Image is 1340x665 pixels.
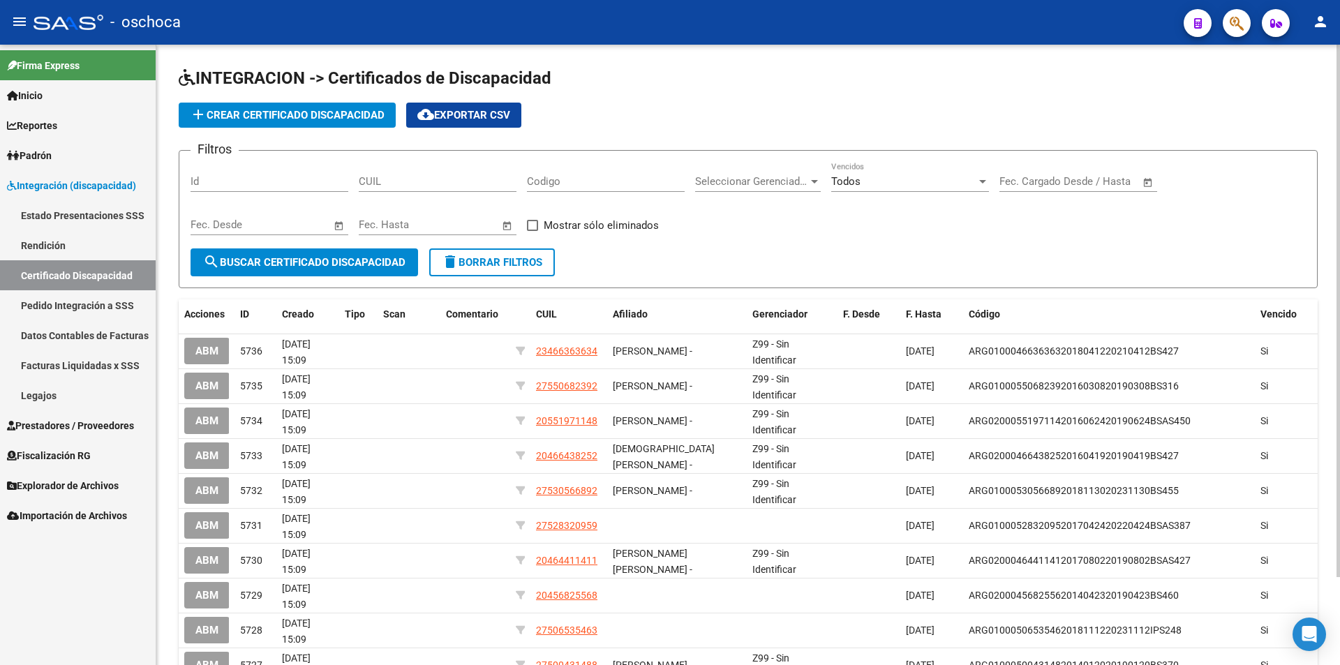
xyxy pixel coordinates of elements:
span: ARG02000456825562014042320190423BS460 [969,590,1179,601]
span: Inicio [7,88,43,103]
span: ABM [195,520,218,532]
span: 27530566892 [536,485,597,496]
button: ABM [184,408,230,433]
button: Buscar Certificado Discapacidad [191,248,418,276]
span: 5735 [240,380,262,391]
input: Fecha fin [1069,175,1136,188]
datatable-header-cell: Comentario [440,299,510,329]
button: Open calendar [332,218,348,234]
input: Fecha inicio [191,218,247,231]
span: Tipo [345,308,365,320]
h3: Filtros [191,140,239,159]
button: Open calendar [1140,174,1156,190]
span: [DATE] 15:09 [282,338,311,366]
span: Firma Express [7,58,80,73]
datatable-header-cell: Gerenciador [747,299,837,329]
span: 20551971148 [536,415,597,426]
span: [DATE] [906,590,935,601]
span: [DATE] [906,345,935,357]
datatable-header-cell: CUIL [530,299,607,329]
span: 20466438252 [536,450,597,461]
datatable-header-cell: Afiliado [607,299,747,329]
button: Borrar Filtros [429,248,555,276]
span: ABM [195,450,218,463]
span: 5734 [240,415,262,426]
span: ABM [195,345,218,358]
span: [DATE] 15:09 [282,373,311,401]
span: [DATE] 15:09 [282,618,311,645]
mat-icon: person [1312,13,1329,30]
span: Si [1260,380,1268,391]
span: ARG01000550682392016030820190308BS316 [969,380,1179,391]
span: Z99 - Sin Identificar [752,408,796,435]
span: Si [1260,450,1268,461]
span: 5729 [240,590,262,601]
span: Código [969,308,1000,320]
span: [DATE] [906,415,935,426]
span: ARG02000551971142016062420190624BSAS450 [969,415,1191,426]
mat-icon: add [190,106,207,123]
span: ABM [195,625,218,637]
span: [DATE] 15:09 [282,548,311,575]
input: Fecha inicio [359,218,415,231]
span: Z99 - Sin Identificar [752,443,796,470]
span: Borrar Filtros [442,256,542,269]
span: Si [1260,590,1268,601]
span: ARG02000466438252016041920190419BS427 [969,450,1179,461]
datatable-header-cell: Scan [378,299,440,329]
span: ABM [195,415,218,428]
span: Crear Certificado Discapacidad [190,109,385,121]
mat-icon: search [203,253,220,270]
button: ABM [184,338,230,364]
span: Padrón [7,148,52,163]
span: Seleccionar Gerenciador [695,175,808,188]
button: ABM [184,477,230,503]
span: [DATE] [906,520,935,531]
span: [DATE] [906,380,935,391]
span: Buscar Certificado Discapacidad [203,256,405,269]
datatable-header-cell: Código [963,299,1255,329]
span: [PERSON_NAME] [PERSON_NAME] - [613,548,692,575]
span: ID [240,308,249,320]
span: [DATE] 15:09 [282,513,311,540]
span: 5732 [240,485,262,496]
datatable-header-cell: Acciones [179,299,234,329]
span: 5736 [240,345,262,357]
span: Z99 - Sin Identificar [752,338,796,366]
input: Fecha fin [260,218,327,231]
span: [DATE] [906,450,935,461]
span: 20456825568 [536,590,597,601]
span: Z99 - Sin Identificar [752,373,796,401]
span: 27528320959 [536,520,597,531]
span: Afiliado [613,308,648,320]
datatable-header-cell: Tipo [339,299,378,329]
button: ABM [184,547,230,573]
span: [DEMOGRAPHIC_DATA][PERSON_NAME] - [613,443,715,470]
span: Z99 - Sin Identificar [752,478,796,505]
span: 23466363634 [536,345,597,357]
mat-icon: delete [442,253,459,270]
span: Comentario [446,308,498,320]
span: ARG01000528320952017042420220424BSAS387 [969,520,1191,531]
span: Integración (discapacidad) [7,178,136,193]
span: 20464411411 [536,555,597,566]
span: [DATE] 15:09 [282,443,311,470]
span: Si [1260,415,1268,426]
span: [PERSON_NAME] - [613,380,692,391]
span: [DATE] 15:09 [282,478,311,505]
span: [PERSON_NAME] - [613,485,692,496]
span: [DATE] [906,625,935,636]
span: ABM [195,590,218,602]
span: 5728 [240,625,262,636]
span: Si [1260,485,1268,496]
datatable-header-cell: Creado [276,299,339,329]
span: Reportes [7,118,57,133]
span: - oschoca [110,7,181,38]
span: Fiscalización RG [7,448,91,463]
span: [DATE] [906,485,935,496]
span: Importación de Archivos [7,508,127,523]
span: Exportar CSV [417,109,510,121]
datatable-header-cell: F. Desde [837,299,900,329]
span: Prestadores / Proveedores [7,418,134,433]
span: F. Desde [843,308,880,320]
